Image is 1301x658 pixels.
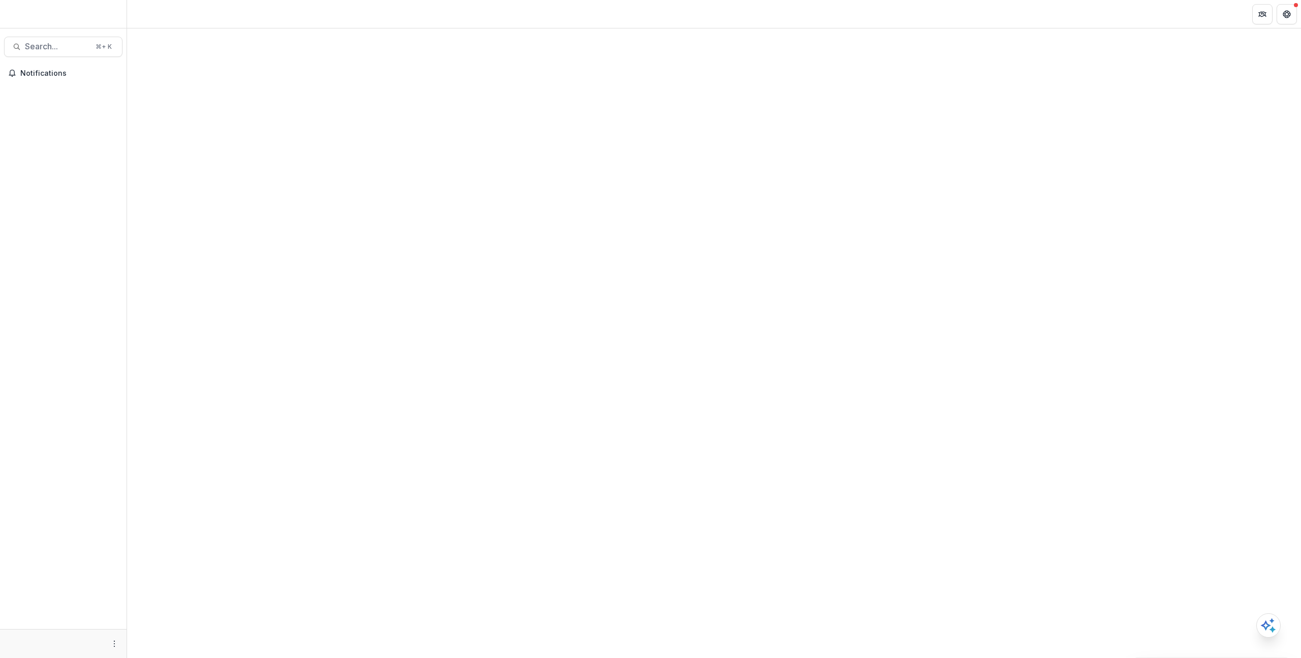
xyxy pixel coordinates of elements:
[4,37,122,57] button: Search...
[108,638,120,650] button: More
[20,69,118,78] span: Notifications
[131,7,174,21] nav: breadcrumb
[25,42,89,51] span: Search...
[94,41,114,52] div: ⌘ + K
[4,65,122,81] button: Notifications
[1277,4,1297,24] button: Get Help
[1252,4,1273,24] button: Partners
[1256,613,1281,638] button: Open AI Assistant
